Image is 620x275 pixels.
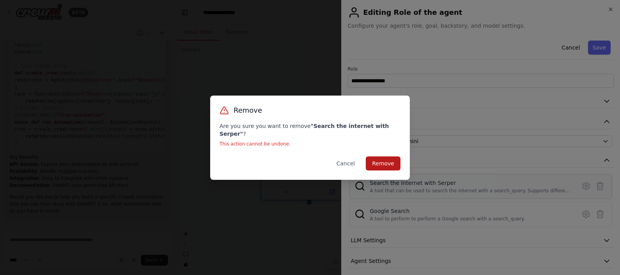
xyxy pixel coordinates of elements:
[234,105,262,116] h3: Remove
[330,156,361,170] button: Cancel
[366,156,400,170] button: Remove
[220,141,400,147] p: This action cannot be undone.
[220,122,400,138] p: Are you sure you want to remove ?
[220,123,389,137] strong: " Search the internet with Serper "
